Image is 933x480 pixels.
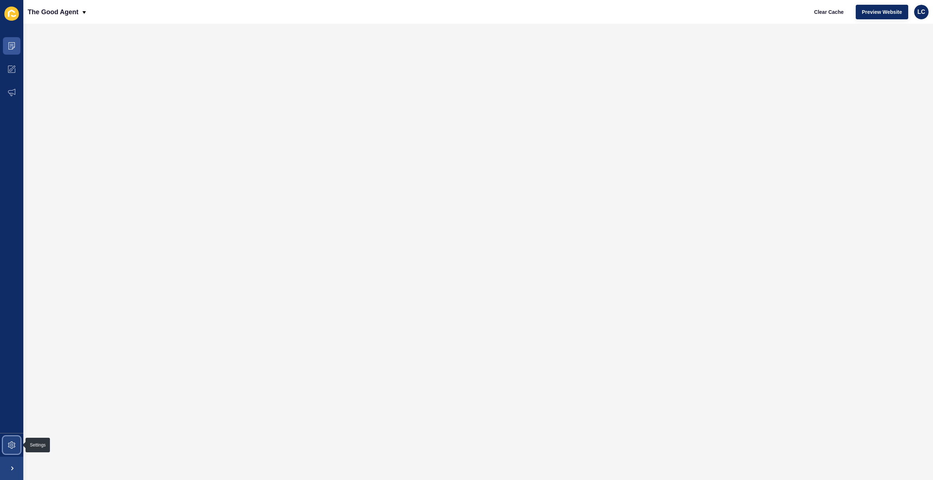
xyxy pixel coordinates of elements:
button: Clear Cache [808,5,850,19]
span: Preview Website [862,8,902,16]
span: Clear Cache [814,8,844,16]
button: Preview Website [856,5,908,19]
div: Settings [30,442,46,448]
p: The Good Agent [28,3,78,21]
span: LC [917,8,925,16]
